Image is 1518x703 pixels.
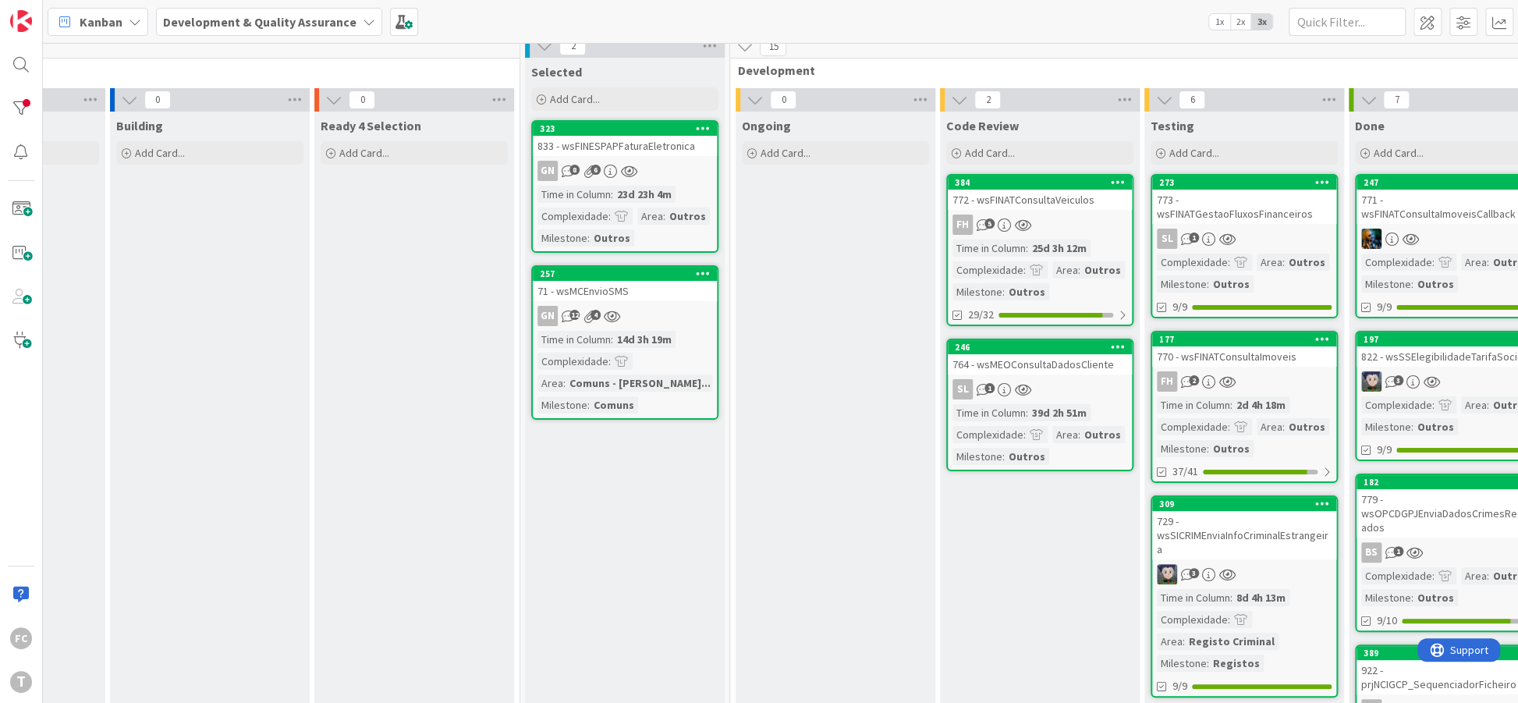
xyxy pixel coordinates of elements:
[1152,564,1336,584] div: LS
[1157,229,1177,249] div: SL
[1159,499,1336,509] div: 309
[1487,396,1489,414] span: :
[1152,346,1336,367] div: 770 - wsFINATConsultaImoveis
[1189,568,1199,578] span: 3
[984,218,995,229] span: 5
[1172,463,1198,480] span: 37/41
[1189,233,1199,243] span: 1
[1289,8,1406,36] input: Quick Filter...
[587,396,590,414] span: :
[1157,589,1230,606] div: Time in Column
[1461,396,1487,414] div: Area
[1152,497,1336,559] div: 309729 - wsSICRIMEnviaInfoCriminalEstrangeira
[608,353,611,370] span: :
[537,375,563,392] div: Area
[321,118,421,133] span: Ready 4 Selection
[1152,332,1336,346] div: 177
[1285,418,1329,435] div: Outros
[1169,146,1219,160] span: Add Card...
[1157,564,1177,584] img: LS
[1374,146,1424,160] span: Add Card...
[948,176,1132,210] div: 384772 - wsFINATConsultaVeiculos
[533,267,717,281] div: 257
[611,331,613,348] span: :
[537,208,608,225] div: Complexidade
[1461,254,1487,271] div: Area
[1185,633,1279,650] div: Registo Criminal
[1228,254,1230,271] span: :
[952,240,1026,257] div: Time in Column
[955,177,1132,188] div: 384
[1413,275,1458,293] div: Outros
[1361,254,1432,271] div: Complexidade
[1413,589,1458,606] div: Outros
[533,136,717,156] div: 833 - wsFINESPAPFaturaEletronica
[1152,371,1336,392] div: FH
[984,383,995,393] span: 1
[1487,254,1489,271] span: :
[1393,375,1403,385] span: 3
[1432,567,1435,584] span: :
[608,208,611,225] span: :
[1172,678,1187,694] span: 9/9
[1152,497,1336,511] div: 309
[1002,283,1005,300] span: :
[1209,14,1230,30] span: 1x
[1080,426,1125,443] div: Outros
[1152,229,1336,249] div: SL
[1159,334,1336,345] div: 177
[1157,396,1230,414] div: Time in Column
[1411,418,1413,435] span: :
[1355,118,1385,133] span: Done
[1152,176,1336,190] div: 273
[1361,418,1411,435] div: Milestone
[1179,91,1205,109] span: 6
[1361,542,1381,563] div: BS
[1257,254,1282,271] div: Area
[135,146,185,160] span: Add Card...
[533,122,717,156] div: 323833 - wsFINESPAPFaturaEletronica
[1282,254,1285,271] span: :
[1159,177,1336,188] div: 273
[550,92,600,106] span: Add Card...
[1207,440,1209,457] span: :
[761,146,810,160] span: Add Card...
[1028,240,1091,257] div: 25d 3h 12m
[613,331,676,348] div: 14d 3h 19m
[80,12,122,31] span: Kanban
[1228,611,1230,628] span: :
[1361,567,1432,584] div: Complexidade
[540,268,717,279] div: 257
[613,186,676,203] div: 23d 23h 4m
[1172,299,1187,315] span: 9/9
[1209,275,1254,293] div: Outros
[10,671,32,693] div: T
[1157,418,1228,435] div: Complexidade
[1151,118,1194,133] span: Testing
[1080,261,1125,279] div: Outros
[10,627,32,649] div: FC
[537,306,558,326] div: GN
[952,404,1026,421] div: Time in Column
[1285,254,1329,271] div: Outros
[533,122,717,136] div: 323
[1361,275,1411,293] div: Milestone
[760,37,786,56] span: 15
[591,310,601,320] span: 4
[1052,426,1078,443] div: Area
[537,331,611,348] div: Time in Column
[952,448,1002,465] div: Milestone
[1026,240,1028,257] span: :
[590,229,634,247] div: Outros
[1377,612,1397,629] span: 9/10
[587,229,590,247] span: :
[955,342,1132,353] div: 246
[946,174,1133,326] a: 384772 - wsFINATConsultaVeiculosFHTime in Column:25d 3h 12mComplexidade:Area:OutrosMilestone:Outr...
[537,161,558,181] div: GN
[1152,332,1336,367] div: 177770 - wsFINATConsultaImoveis
[1151,495,1338,698] a: 309729 - wsSICRIMEnviaInfoCriminalEstrangeiraLSTime in Column:8d 4h 13mComplexidade:Area:Registo ...
[948,176,1132,190] div: 384
[1383,91,1410,109] span: 7
[1209,655,1264,672] div: Registos
[1230,589,1232,606] span: :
